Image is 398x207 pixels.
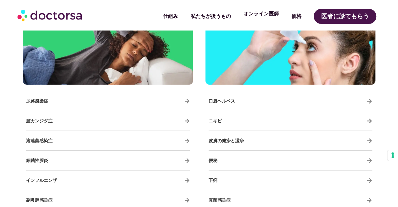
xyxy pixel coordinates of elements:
button: 追跡技術に関する同意の設定 [387,150,398,161]
a: オンライン医師 [237,7,285,21]
a: インフルエンザ [26,177,57,183]
a: 価格 [285,9,307,24]
a: 尿路感染症 [26,98,48,103]
font: 私たちが扱うもの [190,13,231,20]
a: 私たちが扱うもの [184,9,237,24]
font: 医者に診てもらう [321,12,369,20]
a: 皮膚の発疹と湿疹 [209,138,244,143]
a: 膣カンジダ症 [26,118,53,123]
a: 細菌性膣炎 [26,158,48,163]
font: ニキビ [209,118,222,123]
a: 溶連菌感染症 [26,138,53,143]
a: 下痢 [367,178,372,183]
a: 細菌性膣炎 [184,158,190,163]
font: 口唇ヘルペス [209,98,235,103]
a: 仕組み [156,9,184,24]
a: 下痢 [209,177,217,183]
a: インフルエンザ [184,178,190,183]
nav: メニュー [107,9,308,24]
a: 皮膚の発疹と湿疹 [367,138,372,143]
font: 仕組み [163,13,178,20]
a: 医者に診てもらう [314,9,376,24]
a: 尿路感染症 [184,98,190,104]
font: 便秘 [209,158,217,163]
a: 膣カンジダ症 [184,118,190,124]
font: 真菌感染症 [209,197,231,203]
font: 副鼻腔感染症 [26,197,53,203]
font: オンライン医師 [243,10,278,17]
font: 価格 [291,13,301,20]
a: 溶連菌感染症 [184,138,190,143]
